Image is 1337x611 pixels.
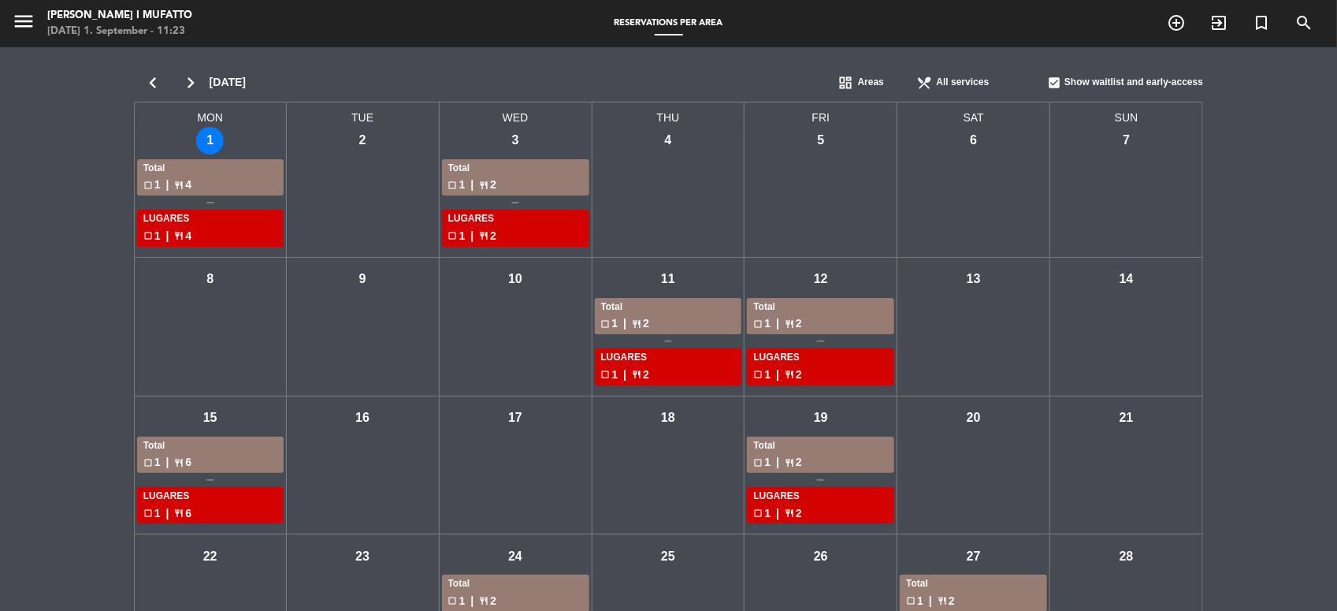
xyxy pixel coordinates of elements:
[906,576,1041,592] div: Total
[592,102,745,127] span: THU
[448,181,458,190] span: check_box_outline_blank
[448,576,583,592] div: Total
[938,596,947,605] span: restaurant
[196,266,224,293] div: 8
[143,458,153,468] span: check_box_outline_blank
[897,102,1050,127] span: SAT
[448,161,583,177] div: Total
[1112,127,1140,155] div: 7
[502,542,529,570] div: 24
[448,231,458,240] span: check_box_outline_blank
[601,366,736,384] div: 1 2
[632,319,641,329] span: restaurant
[601,300,736,315] div: Total
[349,404,377,432] div: 16
[479,596,488,605] span: restaurant
[210,73,246,91] span: [DATE]
[1112,404,1140,432] div: 21
[174,458,184,468] span: restaurant
[502,127,529,155] div: 3
[174,509,184,518] span: restaurant
[1048,67,1204,99] div: Show waitlist and early-access
[753,458,763,468] span: check_box_outline_blank
[479,181,488,190] span: restaurant
[143,227,277,245] div: 1 4
[143,176,277,194] div: 1 4
[143,453,277,471] div: 1 6
[134,72,172,94] i: chevron_left
[502,404,529,432] div: 17
[960,404,987,432] div: 20
[166,176,169,194] span: |
[753,370,763,379] span: check_box_outline_blank
[753,453,888,471] div: 1 2
[12,9,35,33] i: menu
[785,370,794,379] span: restaurant
[143,505,277,523] div: 1 6
[196,404,224,432] div: 15
[601,350,736,366] div: LUGARES
[448,176,583,194] div: 1 2
[906,596,915,605] span: check_box_outline_blank
[134,102,287,127] span: MON
[785,458,794,468] span: restaurant
[1294,13,1313,32] i: search
[479,231,488,240] span: restaurant
[470,592,474,610] span: |
[470,227,474,245] span: |
[807,266,834,293] div: 12
[623,366,626,384] span: |
[143,181,153,190] span: check_box_outline_blank
[654,404,681,432] div: 18
[166,227,169,245] span: |
[906,592,1041,610] div: 1 2
[166,453,169,471] span: |
[143,161,277,177] div: Total
[47,24,192,39] div: [DATE] 1. September - 11:23
[448,227,583,245] div: 1 2
[143,211,277,227] div: LUGARES
[753,366,888,384] div: 1 2
[1112,542,1140,570] div: 28
[753,319,763,329] span: check_box_outline_blank
[960,542,987,570] div: 27
[470,176,474,194] span: |
[838,75,854,91] span: dashboard
[349,127,377,155] div: 2
[929,592,932,610] span: |
[196,127,224,155] div: 1
[785,509,794,518] span: restaurant
[654,542,681,570] div: 25
[601,319,611,329] span: check_box_outline_blank
[601,315,736,333] div: 1 2
[196,542,224,570] div: 22
[807,542,834,570] div: 26
[654,266,681,293] div: 11
[776,315,779,333] span: |
[440,102,592,127] span: WED
[753,438,888,454] div: Total
[753,489,888,505] div: LUGARES
[753,315,888,333] div: 1 2
[1050,102,1203,127] span: SUN
[960,266,987,293] div: 13
[807,404,834,432] div: 19
[745,102,897,127] span: FRI
[632,370,641,379] span: restaurant
[172,72,210,94] i: chevron_right
[937,75,990,91] span: All services
[12,9,35,39] button: menu
[753,300,888,315] div: Total
[776,505,779,523] span: |
[502,266,529,293] div: 10
[1252,13,1271,32] i: turned_in_not
[917,75,933,91] span: restaurant_menu
[448,211,583,227] div: LUGARES
[753,350,888,366] div: LUGARES
[623,315,626,333] span: |
[1209,13,1228,32] i: exit_to_app
[349,542,377,570] div: 23
[776,453,779,471] span: |
[753,505,888,523] div: 1 2
[143,489,277,505] div: LUGARES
